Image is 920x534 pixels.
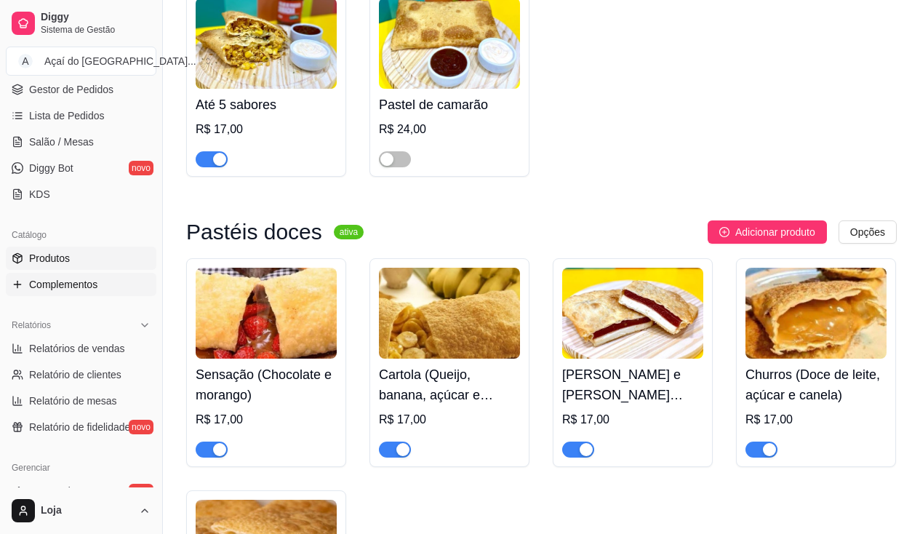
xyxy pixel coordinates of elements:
[196,268,337,359] img: product-image
[6,47,156,76] button: Select a team
[29,251,70,266] span: Produtos
[735,224,815,240] span: Adicionar produto
[196,95,337,115] h4: Até 5 sabores
[6,363,156,386] a: Relatório de clientes
[44,54,196,68] div: Açaí do [GEOGRAPHIC_DATA] ...
[6,337,156,360] a: Relatórios de vendas
[6,493,156,528] button: Loja
[379,268,520,359] img: product-image
[196,121,337,138] div: R$ 17,00
[6,104,156,127] a: Lista de Pedidos
[708,220,827,244] button: Adicionar produto
[562,411,703,429] div: R$ 17,00
[18,54,33,68] span: A
[6,130,156,154] a: Salão / Mesas
[6,389,156,413] a: Relatório de mesas
[29,108,105,123] span: Lista de Pedidos
[196,364,337,405] h4: Sensação (Chocolate e morango)
[6,183,156,206] a: KDS
[29,161,73,175] span: Diggy Bot
[562,268,703,359] img: product-image
[745,364,887,405] h4: Churros (Doce de leite, açúcar e canela)
[745,268,887,359] img: product-image
[6,273,156,296] a: Complementos
[41,24,151,36] span: Sistema de Gestão
[6,223,156,247] div: Catálogo
[29,394,117,408] span: Relatório de mesas
[6,415,156,439] a: Relatório de fidelidadenovo
[334,225,364,239] sup: ativa
[379,364,520,405] h4: Cartola (Queijo, banana, açúcar e canela)
[562,364,703,405] h4: [PERSON_NAME] e [PERSON_NAME] ([GEOGRAPHIC_DATA] e [GEOGRAPHIC_DATA])
[29,135,94,149] span: Salão / Mesas
[29,341,125,356] span: Relatórios de vendas
[186,223,322,241] h3: Pastéis doces
[29,277,97,292] span: Complementos
[6,456,156,479] div: Gerenciar
[6,156,156,180] a: Diggy Botnovo
[29,420,130,434] span: Relatório de fidelidade
[379,95,520,115] h4: Pastel de camarão
[6,6,156,41] a: DiggySistema de Gestão
[29,187,50,202] span: KDS
[6,479,156,503] a: Entregadoresnovo
[12,319,51,331] span: Relatórios
[379,411,520,429] div: R$ 17,00
[196,411,337,429] div: R$ 17,00
[745,411,887,429] div: R$ 17,00
[29,367,121,382] span: Relatório de clientes
[29,484,90,498] span: Entregadores
[41,11,151,24] span: Diggy
[29,82,113,97] span: Gestor de Pedidos
[719,227,729,237] span: plus-circle
[379,121,520,138] div: R$ 24,00
[41,504,133,517] span: Loja
[850,224,885,240] span: Opções
[839,220,897,244] button: Opções
[6,247,156,270] a: Produtos
[6,78,156,101] a: Gestor de Pedidos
